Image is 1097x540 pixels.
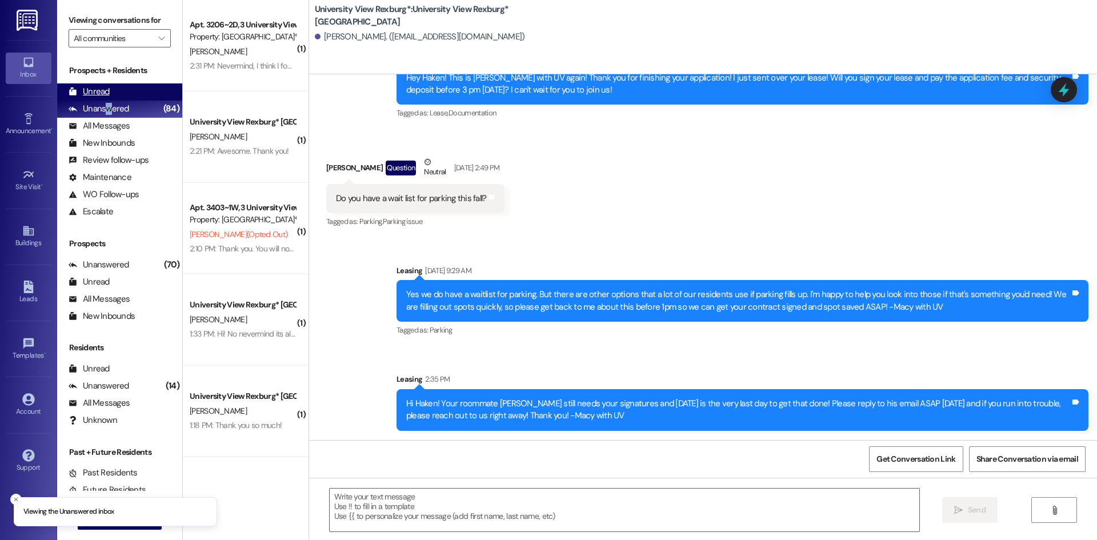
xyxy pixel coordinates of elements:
[69,310,135,322] div: New Inbounds
[422,156,448,180] div: Neutral
[359,217,383,226] span: Parking ,
[430,108,449,118] span: Lease ,
[190,61,531,71] div: 2:31 PM: Nevermind, I think I found it. [PERSON_NAME] not moving in according to [DATE] evening's...
[57,446,182,458] div: Past + Future Residents
[190,420,282,430] div: 1:18 PM: Thank you so much!
[69,103,129,115] div: Unanswered
[158,34,165,43] i: 
[69,11,171,29] label: Viewing conversations for
[69,397,130,409] div: All Messages
[397,265,1088,281] div: Leasing
[69,206,113,218] div: Escalate
[190,299,295,311] div: University View Rexburg* [GEOGRAPHIC_DATA]
[69,137,135,149] div: New Inbounds
[397,322,1088,338] div: Tagged as:
[326,213,505,230] div: Tagged as:
[69,380,129,392] div: Unanswered
[430,325,452,335] span: Parking
[190,229,287,239] span: [PERSON_NAME] (Opted Out)
[69,467,138,479] div: Past Residents
[976,453,1078,465] span: Share Conversation via email
[69,276,110,288] div: Unread
[190,390,295,402] div: University View Rexburg* [GEOGRAPHIC_DATA]
[449,108,497,118] span: Documentation
[968,504,986,516] span: Send
[69,484,146,496] div: Future Residents
[163,377,182,395] div: (14)
[161,100,182,118] div: (84)
[69,120,130,132] div: All Messages
[10,494,22,505] button: Close toast
[6,53,51,83] a: Inbox
[17,10,40,31] img: ResiDesk Logo
[6,221,51,252] a: Buildings
[190,202,295,214] div: Apt. 3403~1W, 3 University View Rexburg
[326,156,505,184] div: [PERSON_NAME]
[451,162,500,174] div: [DATE] 2:49 PM
[190,314,247,325] span: [PERSON_NAME]
[190,116,295,128] div: University View Rexburg* [GEOGRAPHIC_DATA]
[969,446,1086,472] button: Share Conversation via email
[69,189,139,201] div: WO Follow-ups
[23,507,114,517] p: Viewing the Unanswered inbox
[190,146,289,156] div: 2:21 PM: Awesome. Thank you!
[74,29,153,47] input: All communities
[869,446,963,472] button: Get Conversation Link
[422,265,471,277] div: [DATE] 9:29 AM
[315,31,525,43] div: [PERSON_NAME]. ([EMAIL_ADDRESS][DOMAIN_NAME])
[51,125,53,133] span: •
[6,390,51,421] a: Account
[190,406,247,416] span: [PERSON_NAME]
[876,453,955,465] span: Get Conversation Link
[336,193,487,205] div: Do you have a wait list for parking this fall?
[69,86,110,98] div: Unread
[383,217,423,226] span: Parking issue
[406,72,1070,97] div: Hey Haken! This is [PERSON_NAME] with UV again! Thank you for finishing your application! I just ...
[397,373,1088,389] div: Leasing
[57,65,182,77] div: Prospects + Residents
[190,31,295,43] div: Property: [GEOGRAPHIC_DATA]*
[190,243,729,254] div: 2:10 PM: Thank you. You will no longer receive texts from this thread. Please reply with 'UNSTOP'...
[161,256,182,274] div: (70)
[69,259,129,271] div: Unanswered
[57,342,182,354] div: Residents
[57,238,182,250] div: Prospects
[6,334,51,365] a: Templates •
[69,154,149,166] div: Review follow-ups
[397,105,1088,121] div: Tagged as:
[69,171,131,183] div: Maintenance
[190,46,247,57] span: [PERSON_NAME]
[6,165,51,196] a: Site Visit •
[190,131,247,142] span: [PERSON_NAME]
[954,506,963,515] i: 
[69,293,130,305] div: All Messages
[69,363,110,375] div: Unread
[386,161,416,175] div: Question
[406,289,1070,313] div: Yes we do have a waitlist for parking. But there are other options that a lot of our residents us...
[190,19,295,31] div: Apt. 3206~2D, 3 University View Rexburg
[6,277,51,308] a: Leads
[41,181,43,189] span: •
[44,350,46,358] span: •
[190,214,295,226] div: Property: [GEOGRAPHIC_DATA]*
[6,446,51,477] a: Support
[69,414,117,426] div: Unknown
[1050,506,1059,515] i: 
[190,329,868,339] div: 1:33 PM: Hi! No nevermind its all good. Quick question though, is [DATE] the earlier we can move ...
[406,398,1070,422] div: Hi Haken! Your roommate [PERSON_NAME] still needs your signatures and [DATE] is the very last day...
[315,3,543,28] b: University View Rexburg*: University View Rexburg* [GEOGRAPHIC_DATA]
[942,497,998,523] button: Send
[422,373,450,385] div: 2:35 PM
